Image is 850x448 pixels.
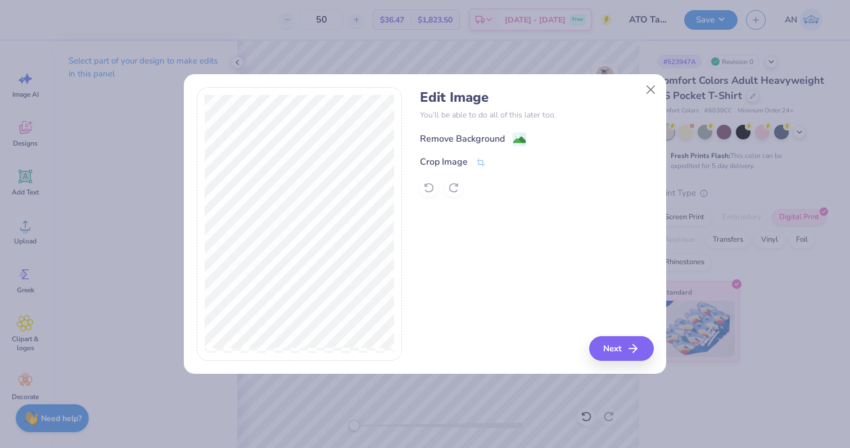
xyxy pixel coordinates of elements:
p: You’ll be able to do all of this later too. [420,109,653,121]
div: Crop Image [420,155,468,169]
div: Remove Background [420,132,505,146]
button: Next [589,336,654,361]
button: Close [640,79,662,101]
h4: Edit Image [420,89,653,106]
